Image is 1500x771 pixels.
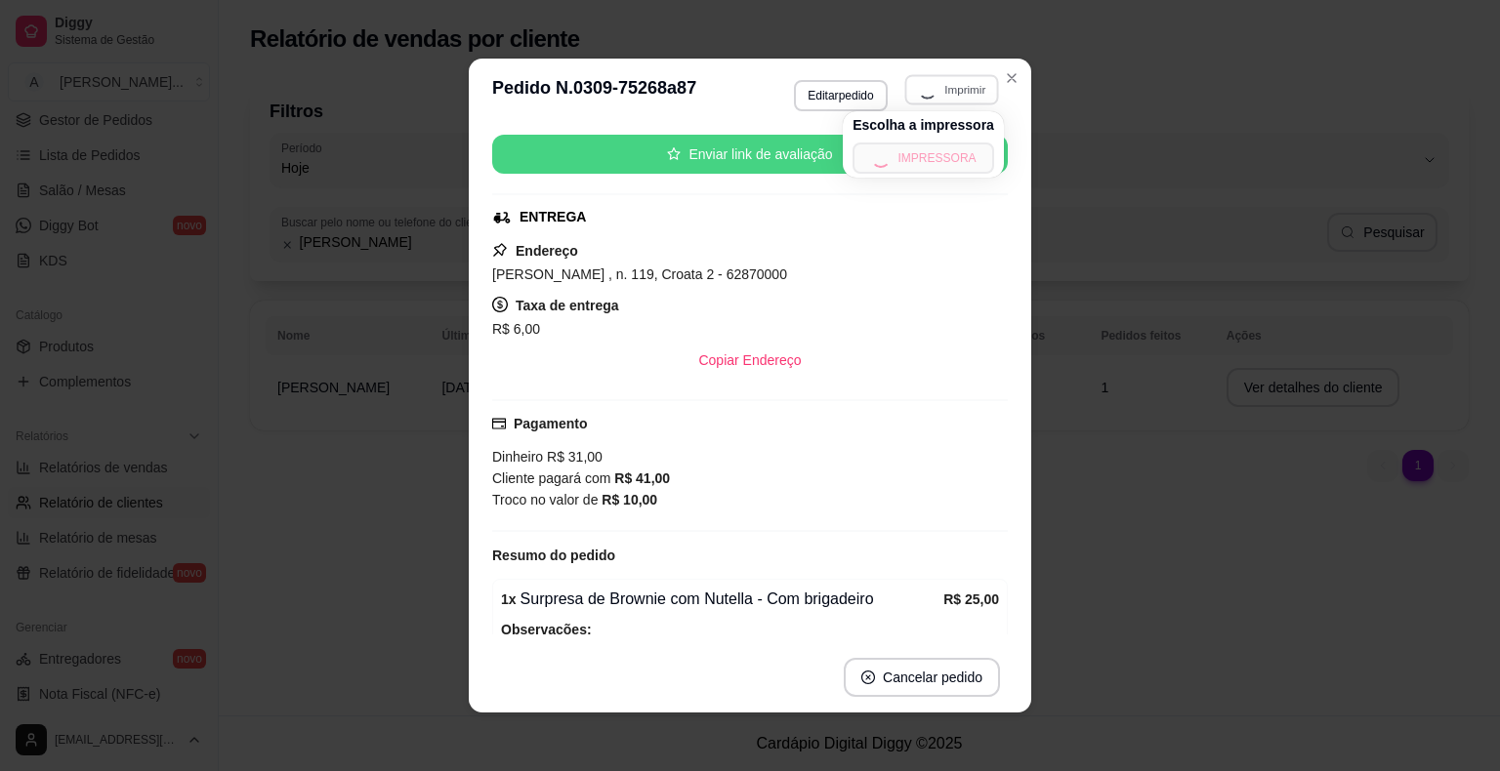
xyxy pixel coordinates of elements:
[516,298,619,313] strong: Taxa de entrega
[853,115,994,135] h4: Escolha a impressora
[520,207,586,227] div: ENTREGA
[492,266,787,282] span: [PERSON_NAME] , n. 119, Croata 2 - 62870000
[844,658,1000,697] button: close-circleCancelar pedido
[492,449,543,465] span: Dinheiro
[501,588,943,611] div: Surpresa de Brownie com Nutella - Com brigadeiro
[501,591,517,607] strong: 1 x
[614,470,670,486] strong: R$ 41,00
[492,417,506,430] span: credit-card
[996,62,1027,94] button: Close
[492,470,614,486] span: Cliente pagará com
[514,416,587,431] strong: Pagamento
[683,341,816,380] button: Copiar Endereço
[492,74,696,111] h3: Pedido N. 0309-75268a87
[492,135,1008,174] button: starEnviar link de avaliação
[492,242,508,258] span: pushpin
[861,670,875,684] span: close-circle
[492,321,540,337] span: R$ 6,00
[492,297,508,312] span: dollar
[794,80,887,111] button: Editarpedido
[516,243,578,259] strong: Endereço
[602,492,657,507] strong: R$ 10,00
[492,548,615,563] strong: Resumo do pedido
[543,449,603,465] span: R$ 31,00
[943,591,999,607] strong: R$ 25,00
[492,492,602,507] span: Troco no valor de
[667,147,681,161] span: star
[501,622,592,637] strong: Observações:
